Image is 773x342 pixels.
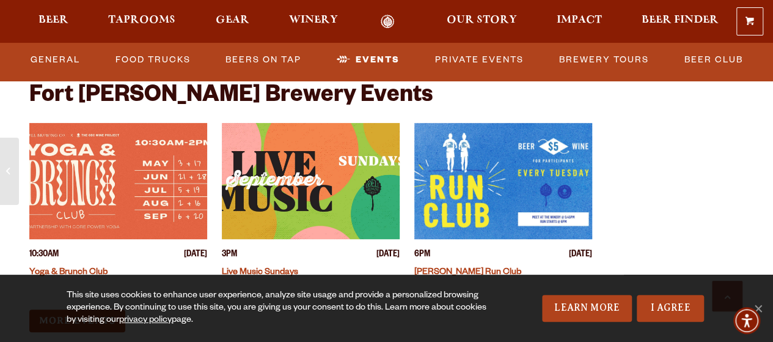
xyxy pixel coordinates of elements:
a: Our Story [439,15,525,29]
span: Taprooms [108,15,175,25]
a: Yoga & Brunch Club [29,268,108,278]
a: Private Events [430,46,529,74]
a: I Agree [637,295,704,322]
span: 6PM [414,249,430,262]
span: Beer Finder [642,15,719,25]
span: Beer [38,15,68,25]
a: Learn More [542,295,632,322]
span: [DATE] [184,249,207,262]
a: Food Trucks [111,46,196,74]
a: Live Music Sundays [222,268,298,278]
span: Impact [557,15,602,25]
a: Gear [208,15,257,29]
a: View event details [222,123,400,239]
a: Impact [549,15,610,29]
span: 10:30AM [29,249,59,262]
a: Beers on Tap [221,46,306,74]
h2: Fort [PERSON_NAME] Brewery Events [29,84,433,111]
a: Taprooms [100,15,183,29]
a: privacy policy [119,316,172,325]
a: General [26,46,85,74]
a: Beer [31,15,76,29]
span: 3PM [222,249,237,262]
a: View event details [29,123,207,239]
a: Winery [281,15,346,29]
span: Winery [289,15,338,25]
div: Accessibility Menu [733,307,760,334]
span: Our Story [447,15,517,25]
a: Beer Club [679,46,747,74]
a: Events [332,46,405,74]
span: [DATE] [569,249,592,262]
a: Brewery Tours [554,46,654,74]
a: [PERSON_NAME] Run Club [414,268,521,278]
span: [DATE] [376,249,400,262]
a: Beer Finder [634,15,727,29]
span: Gear [216,15,249,25]
a: Odell Home [365,15,411,29]
a: View event details [414,123,592,239]
div: This site uses cookies to enhance user experience, analyze site usage and provide a personalized ... [67,290,494,327]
